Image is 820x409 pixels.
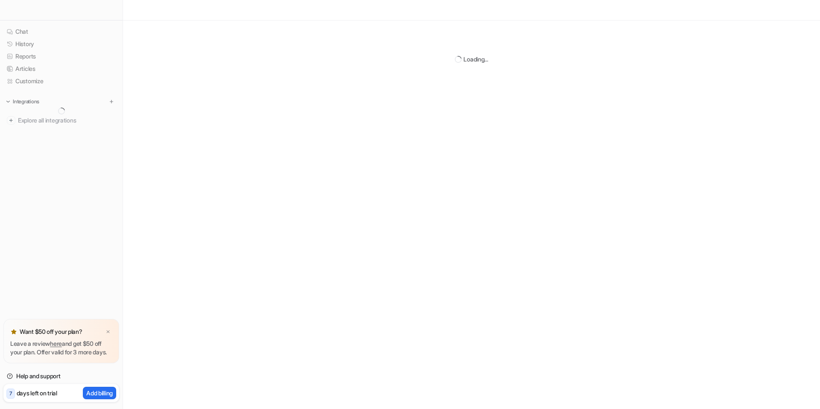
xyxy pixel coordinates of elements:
img: explore all integrations [7,116,15,125]
a: Explore all integrations [3,114,119,126]
p: Leave a review and get $50 off your plan. Offer valid for 3 more days. [10,339,112,356]
img: x [105,329,111,335]
img: menu_add.svg [108,99,114,105]
a: Chat [3,26,119,38]
a: Help and support [3,370,119,382]
img: star [10,328,17,335]
p: Integrations [13,98,39,105]
a: Reports [3,50,119,62]
p: days left on trial [17,389,57,397]
a: here [50,340,62,347]
div: Loading... [463,55,488,64]
button: Add billing [83,387,116,399]
a: History [3,38,119,50]
a: Articles [3,63,119,75]
span: Explore all integrations [18,114,116,127]
button: Integrations [3,97,42,106]
p: 7 [9,390,12,397]
img: expand menu [5,99,11,105]
p: Want $50 off your plan? [20,327,82,336]
p: Add billing [86,389,113,397]
a: Customize [3,75,119,87]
